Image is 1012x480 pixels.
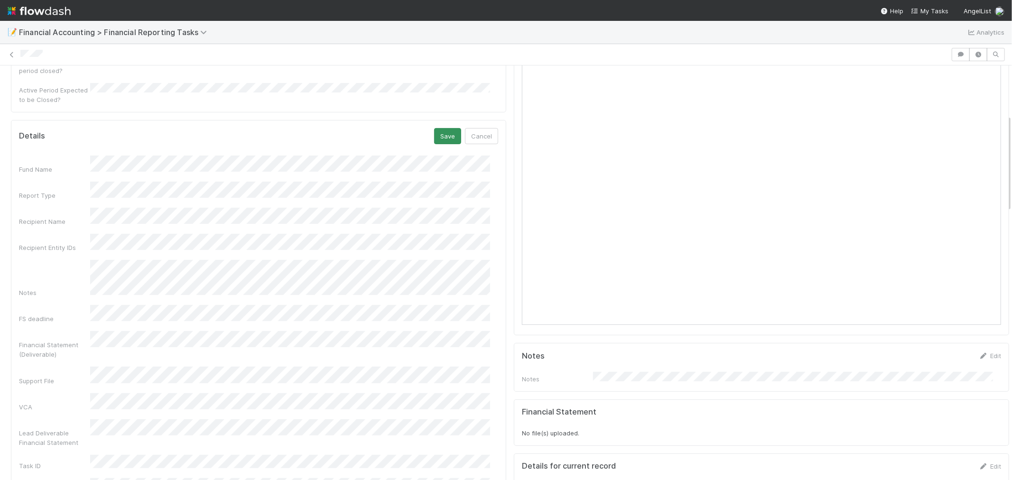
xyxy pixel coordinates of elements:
div: Fund Name [19,165,90,174]
div: Recipient Entity IDs [19,243,90,252]
span: 📝 [8,28,17,36]
div: Financial Statement (Deliverable) [19,340,90,359]
img: logo-inverted-e16ddd16eac7371096b0.svg [8,3,71,19]
button: Save [434,128,461,144]
div: VCA [19,402,90,412]
div: Latest accounting period closed? [19,56,90,75]
div: Report Type [19,191,90,200]
h5: Details for current record [522,462,616,471]
div: Support File [19,376,90,386]
div: No file(s) uploaded. [522,407,1001,438]
a: My Tasks [911,6,948,16]
div: Notes [522,374,593,384]
a: Analytics [967,27,1004,38]
a: Edit [979,352,1001,360]
div: Help [881,6,903,16]
span: My Tasks [911,7,948,15]
div: Recipient Name [19,217,90,226]
button: Cancel [465,128,498,144]
h5: Financial Statement [522,407,596,417]
span: Financial Accounting > Financial Reporting Tasks [19,28,212,37]
img: avatar_0d9988fd-9a15-4cc7-ad96-88feab9e0fa9.png [995,7,1004,16]
a: Edit [979,462,1001,470]
div: Notes [19,288,90,297]
h5: Notes [522,351,545,361]
div: Active Period Expected to be Closed? [19,85,90,104]
span: AngelList [964,7,991,15]
h5: Details [19,131,45,141]
div: FS deadline [19,314,90,323]
div: Lead Deliverable Financial Statement [19,428,90,447]
div: Task ID [19,461,90,471]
